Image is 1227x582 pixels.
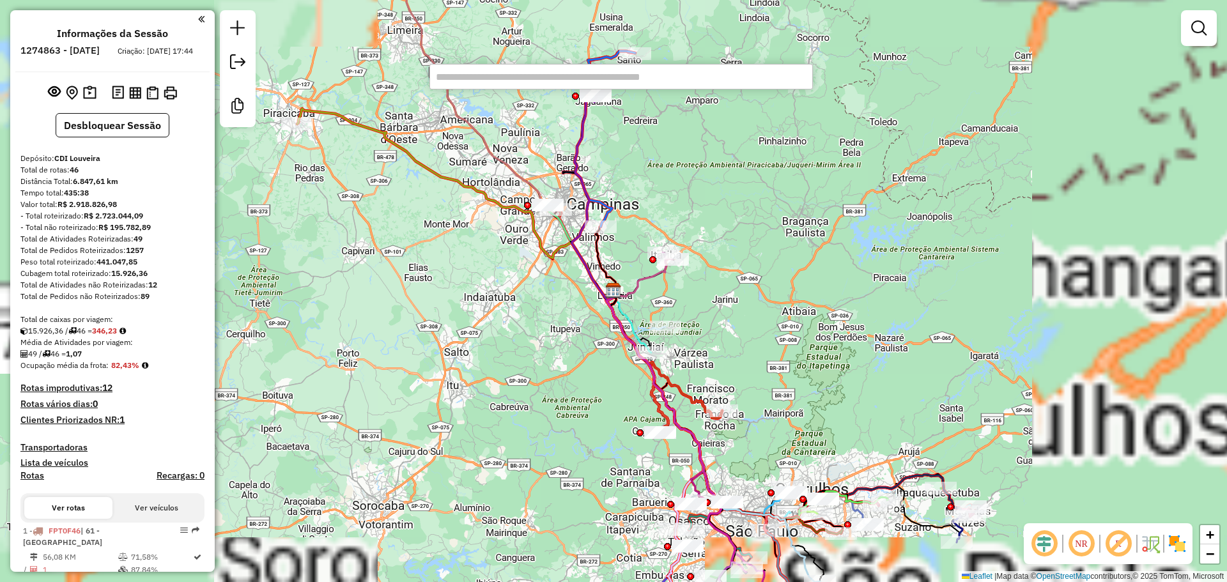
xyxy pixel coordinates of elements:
[20,176,204,187] div: Distância Total:
[20,187,204,199] div: Tempo total:
[130,551,192,563] td: 71,58%
[225,15,251,44] a: Nova sessão e pesquisa
[532,199,564,211] div: Atividade não roteirizada - ENXUTO VL TEIXEIRA
[42,551,118,563] td: 56,08 KM
[24,497,112,519] button: Ver rotas
[134,234,143,243] strong: 49
[20,233,204,245] div: Total de Atividades Roteirizadas:
[111,268,148,278] strong: 15.926,36
[20,360,109,370] span: Ocupação média da frota:
[42,350,50,358] i: Total de rotas
[161,84,180,102] button: Imprimir Rotas
[807,493,839,505] div: Atividade não roteirizada - ROSSI-ASSIS RIBEIRO
[20,164,204,176] div: Total de rotas:
[711,496,743,509] div: Atividade não roteirizada - JMW COMERCIO DE BEBI
[23,526,102,547] span: | 61 - [GEOGRAPHIC_DATA]
[66,349,82,358] strong: 1,07
[20,383,204,394] h4: Rotas improdutivas:
[20,457,204,468] h4: Lista de veículos
[58,199,117,209] strong: R$ 2.918.826,98
[118,553,128,561] i: % de utilização do peso
[1029,528,1060,559] span: Ocultar deslocamento
[1167,533,1187,554] img: Exibir/Ocultar setores
[994,572,996,581] span: |
[68,327,77,335] i: Total de rotas
[20,222,204,233] div: - Total não roteirizado:
[111,360,139,370] strong: 82,43%
[962,572,992,581] a: Leaflet
[20,314,204,325] div: Total de caixas por viagem:
[81,83,99,103] button: Painel de Sugestão
[92,326,117,335] strong: 346,23
[112,497,201,519] button: Ver veículos
[1066,528,1097,559] span: Ocultar NR
[20,210,204,222] div: - Total roteirizado:
[192,526,199,534] em: Rota exportada
[93,398,98,410] strong: 0
[1140,533,1161,554] img: Fluxo de ruas
[20,268,204,279] div: Cubagem total roteirizado:
[580,89,612,102] div: Atividade não roteirizada - MIX VALI COMERCIO
[20,348,204,360] div: 49 / 46 =
[54,153,100,163] strong: CDI Louveira
[20,325,204,337] div: 15.926,36 / 46 =
[657,253,689,266] div: Atividade não roteirizada - FLEX ITATIBA - LOJA
[198,11,204,26] a: Clique aqui para minimizar o painel
[120,414,125,425] strong: 1
[30,553,38,561] i: Distância Total
[148,280,157,289] strong: 12
[20,199,204,210] div: Valor total:
[70,165,79,174] strong: 46
[102,382,112,394] strong: 12
[84,211,143,220] strong: R$ 2.723.044,09
[23,526,102,547] span: 1 -
[225,49,251,78] a: Exportar sessão
[141,291,150,301] strong: 89
[1186,15,1212,41] a: Exibir filtros
[644,426,676,439] div: Atividade não roteirizada - OXXO CD LOJA CONV
[20,337,204,348] div: Média de Atividades por viagem:
[127,84,144,101] button: Visualizar relatório de Roteirização
[63,83,81,103] button: Centralizar mapa no depósito ou ponto de apoio
[142,362,148,369] em: Média calculada utilizando a maior ocupação (%Peso ou %Cubagem) de cada rota da sessão. Rotas cro...
[42,563,118,576] td: 1
[20,245,204,256] div: Total de Pedidos Roteirizados:
[1200,525,1219,544] a: Zoom in
[1206,546,1214,562] span: −
[56,113,169,137] button: Desbloquear Sessão
[20,153,204,164] div: Depósito:
[675,498,707,510] div: Atividade não roteirizada - SUPERM ROSSI
[20,45,100,56] h6: 1274863 - [DATE]
[157,470,204,481] h4: Recargas: 0
[672,540,704,553] div: Atividade não roteirizada - ROSSI FRANCO DA ROCH
[180,526,188,534] em: Opções
[126,245,144,255] strong: 1257
[20,350,28,358] i: Total de Atividades
[144,84,161,102] button: Visualizar Romaneio
[112,45,198,57] div: Criação: [DATE] 17:44
[1200,544,1219,563] a: Zoom out
[130,563,192,576] td: 87,84%
[118,566,128,574] i: % de utilização da cubagem
[30,566,38,574] i: Total de Atividades
[20,399,204,410] h4: Rotas vários dias:
[98,222,151,232] strong: R$ 195.782,89
[96,257,137,266] strong: 441.047,85
[49,526,81,535] span: FPT0F46
[1206,526,1214,542] span: +
[23,563,29,576] td: /
[20,256,204,268] div: Peso total roteirizado:
[20,279,204,291] div: Total de Atividades não Roteirizadas:
[20,291,204,302] div: Total de Pedidos não Roteirizados:
[959,571,1227,582] div: Map data © contributors,© 2025 TomTom, Microsoft
[775,486,807,499] div: Atividade não roteirizada - BERGAMINI JARDIM BRA
[955,500,987,513] div: Atividade não roteirizada - SUPERMERCADO ALABARC
[64,188,89,197] strong: 435:38
[20,470,44,481] a: Rotas
[57,27,168,40] h4: Informações da Sessão
[852,518,884,531] div: Atividade não roteirizada - SUPERMERCADO ROSSI NEW LTDA
[20,442,204,453] h4: Transportadoras
[1103,528,1134,559] span: Exibir rótulo
[20,415,204,425] h4: Clientes Priorizados NR:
